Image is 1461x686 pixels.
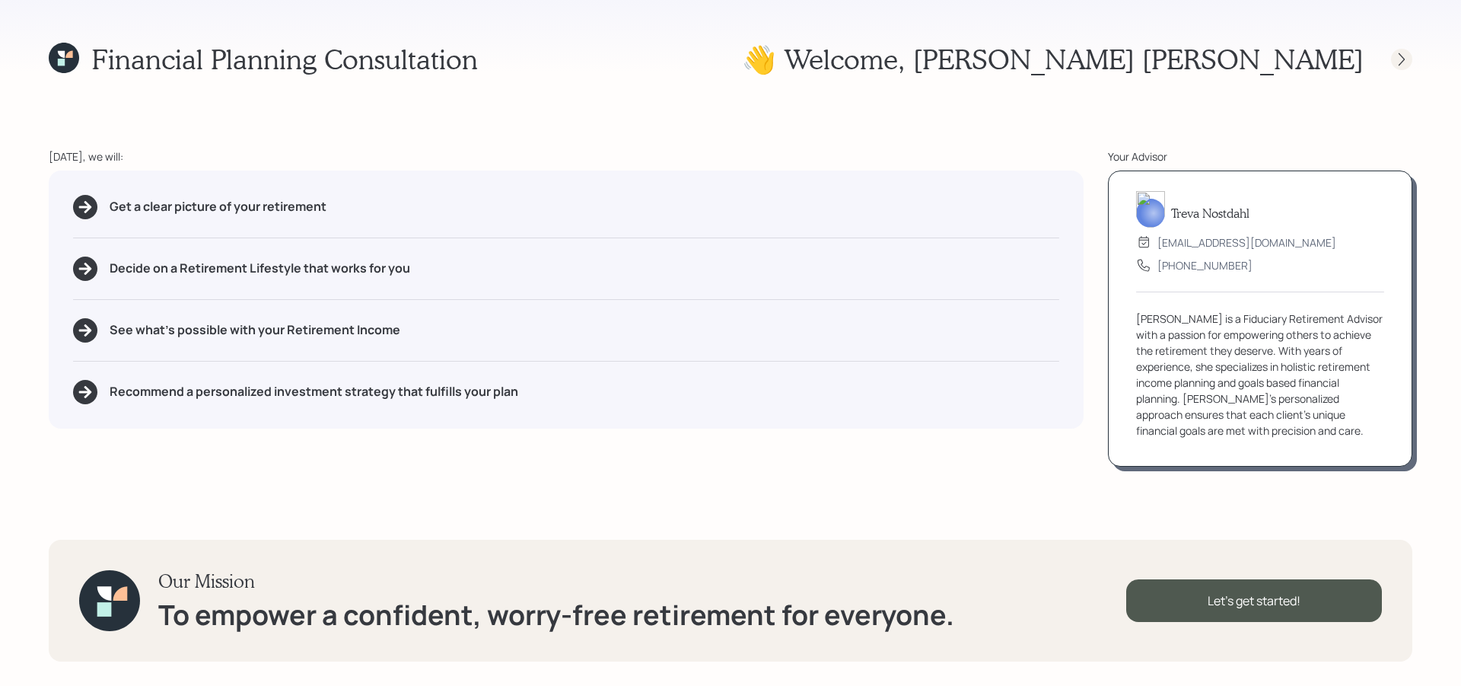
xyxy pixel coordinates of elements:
h5: Treva Nostdahl [1171,206,1249,220]
div: [PHONE_NUMBER] [1157,257,1253,273]
h5: Decide on a Retirement Lifestyle that works for you [110,261,410,276]
h5: Recommend a personalized investment strategy that fulfills your plan [110,384,518,399]
h1: Financial Planning Consultation [91,43,478,75]
h1: To empower a confident, worry-free retirement for everyone. [158,598,954,631]
h3: Our Mission [158,570,954,592]
img: treva-nostdahl-headshot.png [1136,191,1165,228]
div: [DATE], we will: [49,148,1084,164]
div: [EMAIL_ADDRESS][DOMAIN_NAME] [1157,235,1336,250]
h5: Get a clear picture of your retirement [110,199,326,214]
div: Let's get started! [1126,579,1382,622]
h1: 👋 Welcome , [PERSON_NAME] [PERSON_NAME] [742,43,1364,75]
div: Your Advisor [1108,148,1412,164]
h5: See what's possible with your Retirement Income [110,323,400,337]
div: [PERSON_NAME] is a Fiduciary Retirement Advisor with a passion for empowering others to achieve t... [1136,311,1384,439]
